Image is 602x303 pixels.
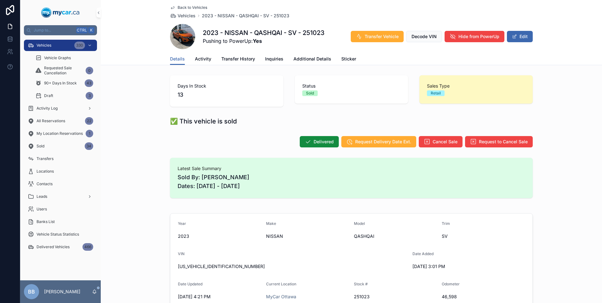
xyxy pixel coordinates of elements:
[37,181,53,186] span: Contacts
[24,203,97,215] a: Users
[24,25,97,35] button: Jump to...CtrlK
[178,282,202,286] span: Date Updated
[89,28,94,33] span: K
[74,42,85,49] div: 330
[178,263,407,270] span: [US_VEHICLE_IDENTIFICATION_NUMBER]
[41,8,80,18] img: App logo
[203,28,325,37] h1: 2023 - NISSAN - QASHQAI - SV - 251023
[44,55,71,60] span: Vehicle Graphs
[37,169,54,174] span: Locations
[354,282,368,286] span: Stock #
[431,90,441,96] div: Retail
[412,251,434,256] span: Date Added
[37,131,83,136] span: My Location Reservations
[221,53,255,66] a: Transfer History
[458,33,499,40] span: Hide from PowerUp
[293,53,331,66] a: Additional Details
[178,173,525,191] span: Sold By: [PERSON_NAME] Dates: [DATE] - [DATE]
[86,67,93,74] div: 0
[37,194,47,199] span: Leads
[293,56,331,62] span: Additional Details
[351,31,404,42] button: Transfer Vehicle
[442,282,460,286] span: Odometer
[341,53,356,66] a: Sticker
[24,128,97,139] a: My Location Reservations1
[37,232,79,237] span: Vehicle Status Statistics
[465,136,533,147] button: Request to Cancel Sale
[82,243,93,251] div: 466
[433,139,457,145] span: Cancel Sale
[341,136,416,147] button: Request Delivery Date Ext.
[24,229,97,240] a: Vehicle Status Statistics
[31,77,97,89] a: 90+ Days In Stock43
[195,53,211,66] a: Activity
[24,216,97,227] a: Banks List
[24,166,97,177] a: Locations
[354,294,437,300] span: 251023
[31,65,97,76] a: Requested Sale Cancellation0
[37,156,54,161] span: Transfers
[445,31,504,42] button: Hide from PowerUp
[24,140,97,152] a: Sold34
[479,139,528,145] span: Request to Cancel Sale
[85,117,93,125] div: 22
[221,56,255,62] span: Transfer History
[314,139,334,145] span: Delivered
[85,79,93,87] div: 43
[265,56,283,62] span: Inquiries
[266,233,349,239] span: NISSAN
[37,207,47,212] span: Users
[266,294,296,300] a: MyCar Ottawa
[507,31,533,42] button: Edit
[365,33,399,40] span: Transfer Vehicle
[178,251,185,256] span: VIN
[31,90,97,101] a: Draft3
[427,83,525,89] span: Sales Type
[31,52,97,64] a: Vehicle Graphs
[178,13,196,19] span: Vehicles
[178,83,276,89] span: Days In Stock
[24,178,97,190] a: Contacts
[302,83,400,89] span: Status
[76,27,88,33] span: Ctrl
[34,28,74,33] span: Jump to...
[37,144,44,149] span: Sold
[44,66,83,76] span: Requested Sale Cancellation
[44,289,80,295] p: [PERSON_NAME]
[24,241,97,253] a: Delivered Vehicles466
[37,219,55,224] span: Banks List
[37,244,70,249] span: Delivered Vehicles
[442,233,525,239] span: SV
[442,221,450,226] span: Trim
[170,53,185,65] a: Details
[24,191,97,202] a: Leads
[265,53,283,66] a: Inquiries
[20,35,101,261] div: scrollable content
[178,5,207,10] span: Back to Vehicles
[419,136,463,147] button: Cancel Sale
[178,233,261,239] span: 2023
[253,38,262,44] strong: Yes
[24,115,97,127] a: All Reservations22
[406,31,442,42] button: Decode VIN
[170,5,207,10] a: Back to Vehicles
[178,294,261,300] span: [DATE] 4:21 PM
[341,56,356,62] span: Sticker
[202,13,289,19] a: 2023 - NISSAN - QASHQAI - SV - 251023
[412,263,496,270] span: [DATE] 3:01 PM
[44,93,53,98] span: Draft
[300,136,339,147] button: Delivered
[37,118,65,123] span: All Reservations
[412,33,437,40] span: Decode VIN
[37,43,51,48] span: Vehicles
[37,106,58,111] span: Activity Log
[266,282,296,286] span: Current Location
[24,153,97,164] a: Transfers
[24,40,97,51] a: Vehicles330
[170,56,185,62] span: Details
[195,56,211,62] span: Activity
[178,90,276,99] span: 13
[442,294,525,300] span: 46,598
